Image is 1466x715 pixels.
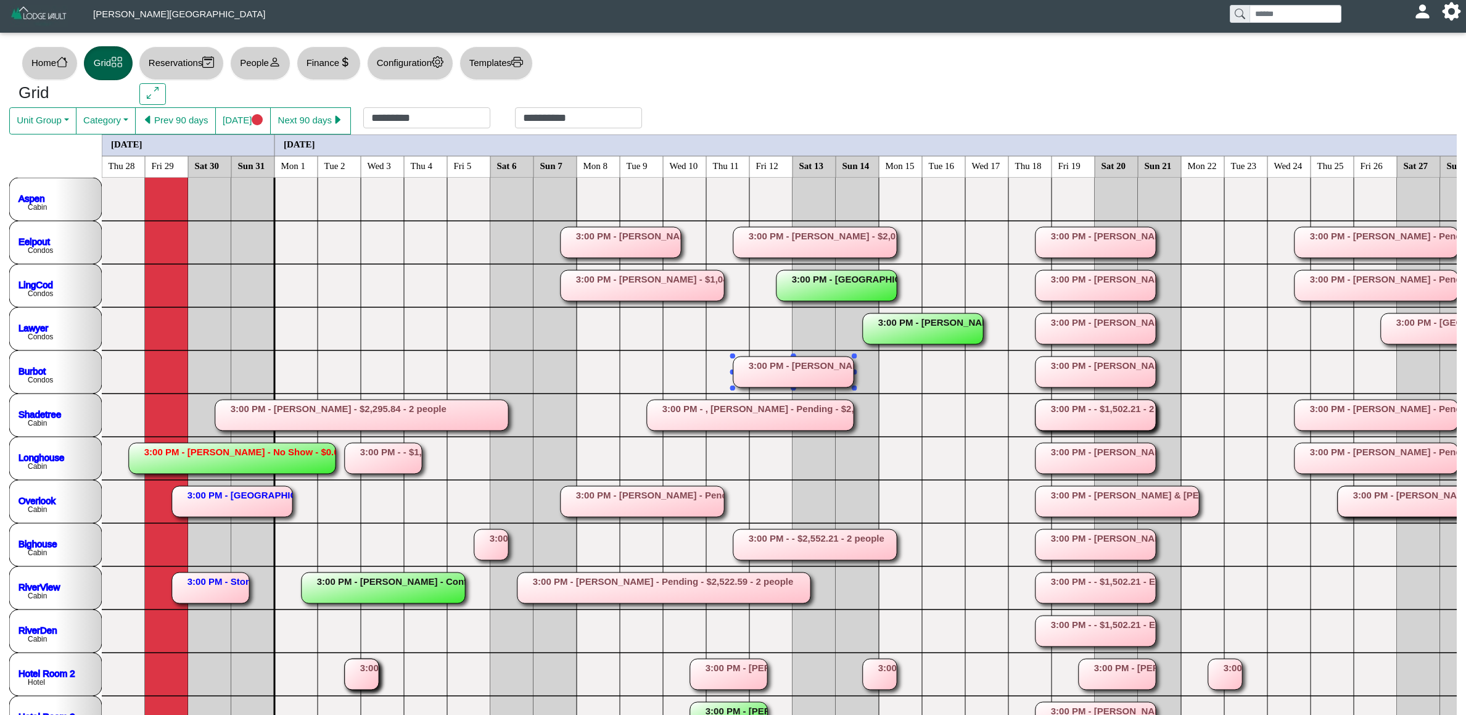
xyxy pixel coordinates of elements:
svg: gear fill [1447,7,1456,16]
button: Configurationgear [367,46,453,80]
text: Tue 23 [1231,160,1257,170]
text: Sun 14 [842,160,870,170]
button: [DATE]circle fill [215,107,271,134]
text: Condos [28,246,53,255]
a: RiverView [19,581,60,592]
text: Thu 18 [1015,160,1042,170]
svg: caret right fill [332,114,344,126]
text: Sat 20 [1102,160,1126,170]
text: Wed 3 [368,160,391,170]
text: Thu 25 [1317,160,1344,170]
text: Condos [28,376,53,384]
input: Check out [515,107,642,128]
text: [DATE] [284,139,315,149]
a: LingCod [19,279,53,289]
button: Next 90 dayscaret right fill [270,107,351,134]
text: Cabin [28,548,47,557]
text: Hotel [28,678,45,687]
a: Eelpout [19,236,51,246]
text: Fri 5 [454,160,472,170]
text: Fri 19 [1058,160,1081,170]
text: Sun 31 [238,160,265,170]
svg: circle fill [252,114,263,126]
text: Tue 16 [929,160,955,170]
a: Aspen [19,192,45,203]
svg: person [269,56,281,68]
text: Thu 4 [411,160,433,170]
svg: search [1235,9,1245,19]
text: Condos [28,333,53,341]
text: Mon 22 [1188,160,1217,170]
a: Burbot [19,365,46,376]
text: Sat 30 [195,160,220,170]
button: Peopleperson [230,46,290,80]
a: Shadetree [19,408,61,419]
text: Tue 2 [324,160,345,170]
button: Gridgrid [84,46,133,80]
button: Homehouse [22,46,78,80]
text: Cabin [28,462,47,471]
text: Cabin [28,592,47,600]
text: Sat 6 [497,160,517,170]
text: Cabin [28,419,47,428]
button: Financecurrency dollar [297,46,361,80]
svg: caret left fill [142,114,154,126]
svg: currency dollar [339,56,351,68]
button: Reservationscalendar2 check [139,46,224,80]
text: Wed 24 [1274,160,1303,170]
button: arrows angle expand [139,83,166,105]
a: RiverDen [19,624,57,635]
button: caret left fillPrev 90 days [135,107,216,134]
svg: calendar2 check [202,56,214,68]
h3: Grid [19,83,121,103]
text: Thu 28 [109,160,135,170]
text: Cabin [28,203,47,212]
svg: person fill [1418,7,1427,16]
text: Wed 10 [670,160,698,170]
text: [DATE] [111,139,142,149]
svg: house [56,56,68,68]
a: Bighouse [19,538,57,548]
text: Sat 27 [1404,160,1428,170]
text: Fri 26 [1361,160,1383,170]
button: Category [76,107,136,134]
text: Fri 12 [756,160,778,170]
svg: grid [111,56,123,68]
text: Cabin [28,635,47,643]
text: Tue 9 [627,160,648,170]
img: Z [10,5,68,27]
text: Mon 15 [886,160,915,170]
text: Fri 29 [152,160,174,170]
svg: gear [432,56,443,68]
button: Templatesprinter [459,46,533,80]
button: Unit Group [9,107,76,134]
a: Longhouse [19,452,64,462]
text: Thu 11 [713,160,739,170]
text: Condos [28,289,53,298]
text: Wed 17 [972,160,1000,170]
a: Overlook [19,495,56,505]
text: Sat 13 [799,160,824,170]
text: Cabin [28,505,47,514]
svg: arrows angle expand [147,87,159,99]
a: Hotel Room 2 [19,667,75,678]
a: Lawyer [19,322,48,333]
text: Mon 8 [583,160,608,170]
input: Check in [363,107,490,128]
text: Sun 7 [540,160,563,170]
text: Sun 21 [1145,160,1172,170]
svg: printer [511,56,523,68]
text: Mon 1 [281,160,306,170]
